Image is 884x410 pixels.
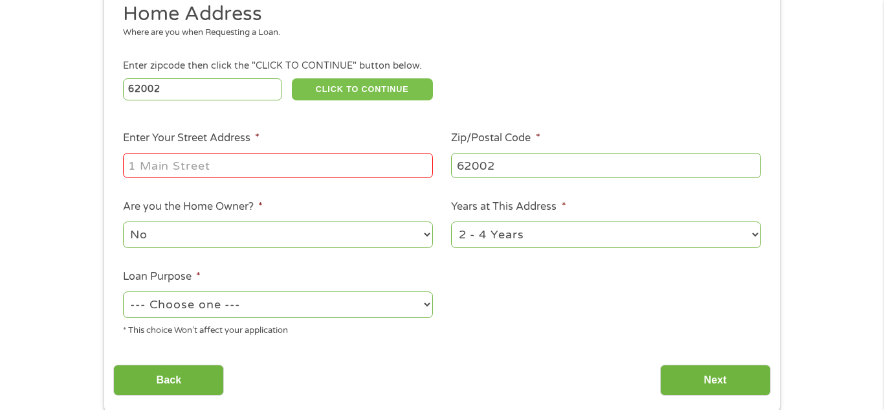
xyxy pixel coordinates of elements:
label: Loan Purpose [123,270,201,284]
label: Zip/Postal Code [451,131,540,145]
div: Where are you when Requesting a Loan. [123,27,752,40]
input: 1 Main Street [123,153,433,177]
label: Enter Your Street Address [123,131,260,145]
button: CLICK TO CONTINUE [292,78,433,100]
label: Are you the Home Owner? [123,200,263,214]
input: Next [660,365,771,396]
div: * This choice Won’t affect your application [123,320,433,337]
h2: Home Address [123,1,752,27]
label: Years at This Address [451,200,566,214]
input: Enter Zipcode (e.g 01510) [123,78,283,100]
input: Back [113,365,224,396]
div: Enter zipcode then click the "CLICK TO CONTINUE" button below. [123,59,761,73]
